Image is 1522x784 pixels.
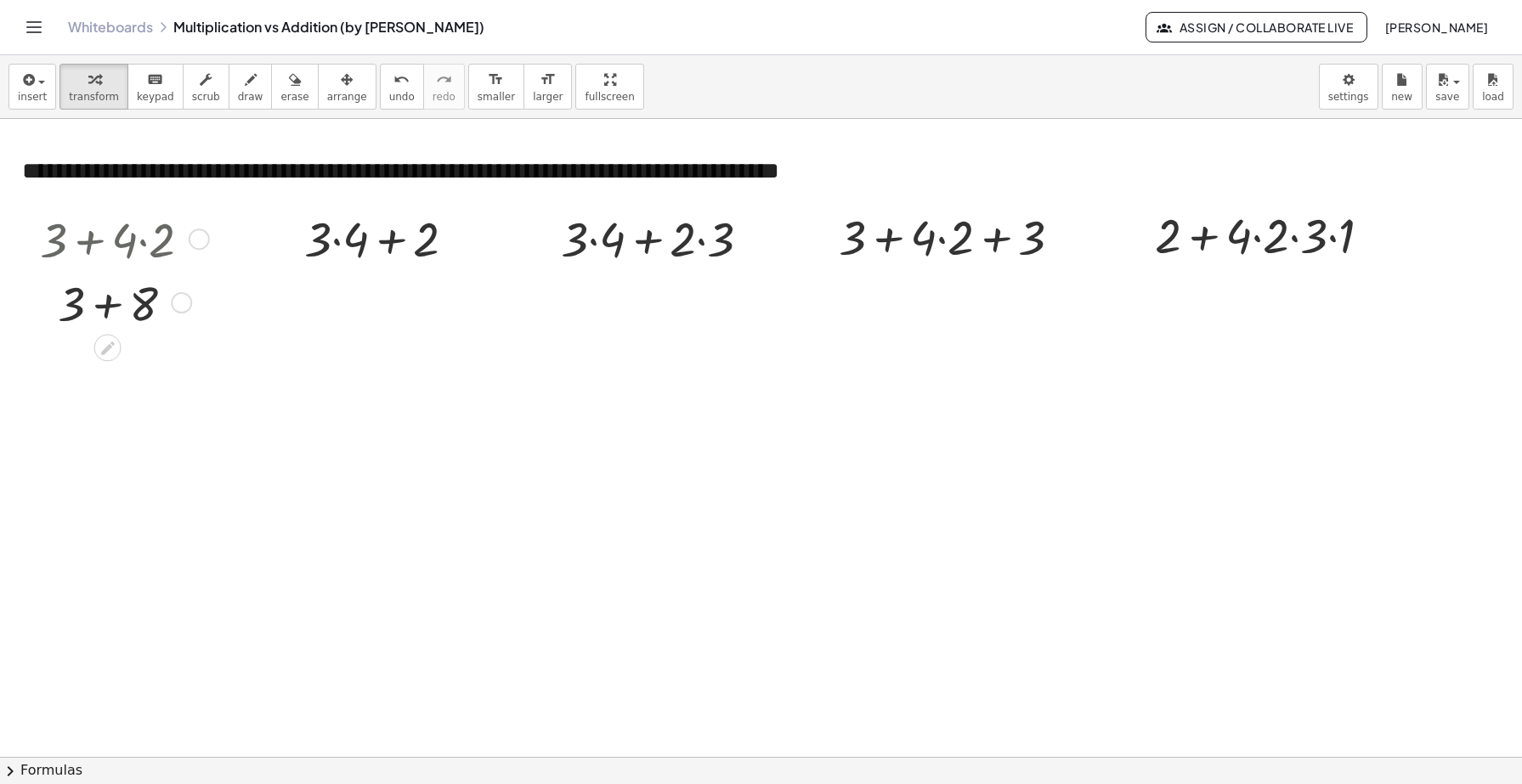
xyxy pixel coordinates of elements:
[20,14,48,41] button: Toggle navigation
[183,64,229,110] button: scrub
[533,91,563,103] span: larger
[1371,12,1502,42] button: [PERSON_NAME]
[18,91,47,103] span: insert
[575,64,643,110] button: fullscreen
[280,91,308,103] span: erase
[69,91,119,103] span: transform
[147,70,163,90] i: keyboard
[478,91,515,103] span: smaller
[523,64,572,110] button: format_sizelarger
[1473,64,1514,110] button: load
[327,91,367,103] span: arrange
[1382,64,1423,110] button: new
[436,70,452,90] i: redo
[1319,64,1378,110] button: settings
[318,64,376,110] button: arrange
[433,91,455,103] span: redo
[271,64,318,110] button: erase
[127,64,184,110] button: keyboardkeypad
[8,64,56,110] button: insert
[393,70,410,90] i: undo
[137,91,174,103] span: keypad
[380,64,424,110] button: undoundo
[423,64,465,110] button: redoredo
[1146,12,1367,42] button: Assign / Collaborate Live
[68,19,153,36] a: Whiteboards
[59,64,128,110] button: transform
[192,91,220,103] span: scrub
[1435,91,1459,103] span: save
[585,91,634,103] span: fullscreen
[389,91,415,103] span: undo
[94,335,122,362] div: Edit math
[1328,91,1369,103] span: settings
[1384,20,1488,35] span: [PERSON_NAME]
[1160,20,1353,35] span: Assign / Collaborate Live
[229,64,273,110] button: draw
[468,64,524,110] button: format_sizesmaller
[1426,64,1469,110] button: save
[488,70,504,90] i: format_size
[1391,91,1412,103] span: new
[540,70,556,90] i: format_size
[238,91,263,103] span: draw
[1482,91,1504,103] span: load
